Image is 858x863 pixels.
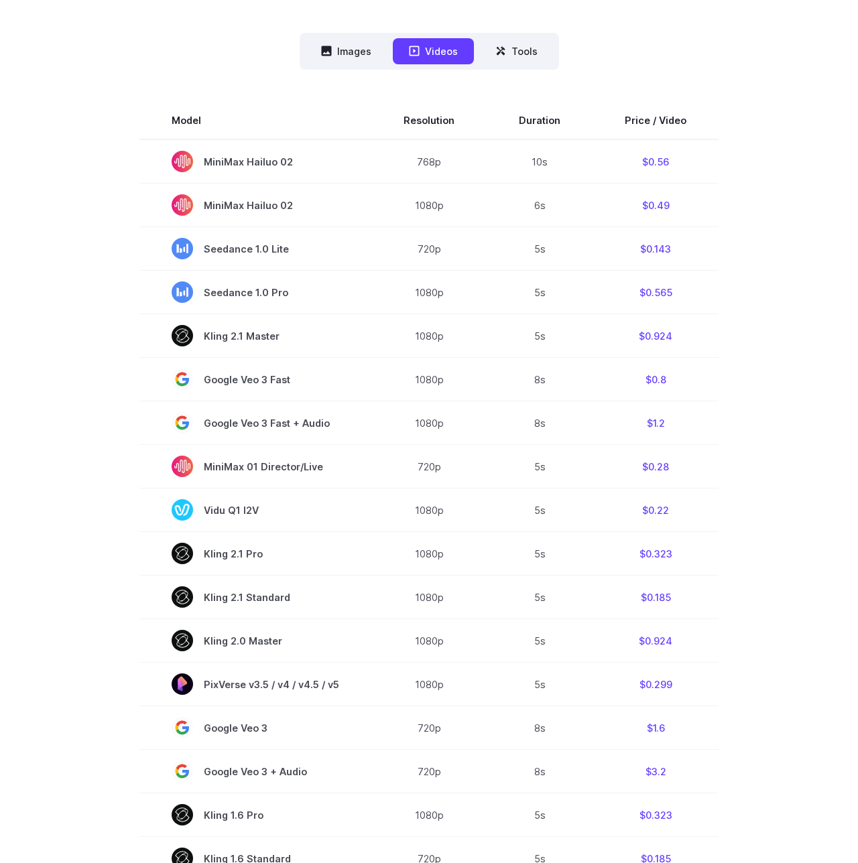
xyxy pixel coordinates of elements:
span: Google Veo 3 Fast [172,369,339,390]
td: 768p [371,139,487,184]
span: Seedance 1.0 Pro [172,281,339,303]
span: MiniMax 01 Director/Live [172,456,339,477]
td: 5s [487,227,593,271]
td: $0.143 [593,227,719,271]
td: 5s [487,532,593,576]
td: 5s [487,619,593,663]
td: 1080p [371,619,487,663]
span: Vidu Q1 I2V [172,499,339,521]
th: Price / Video [593,102,719,139]
td: 8s [487,358,593,401]
span: MiniMax Hailuo 02 [172,151,339,172]
td: $0.8 [593,358,719,401]
td: $1.2 [593,401,719,445]
td: 1080p [371,401,487,445]
td: 720p [371,445,487,488]
button: Tools [479,38,554,64]
span: PixVerse v3.5 / v4 / v4.5 / v5 [172,673,339,695]
td: $0.565 [593,271,719,314]
td: 5s [487,576,593,619]
td: 5s [487,488,593,532]
td: 8s [487,750,593,793]
span: Google Veo 3 Fast + Audio [172,412,339,434]
td: $0.22 [593,488,719,532]
td: 720p [371,706,487,750]
td: 5s [487,663,593,706]
td: 720p [371,227,487,271]
td: $0.185 [593,576,719,619]
td: $0.323 [593,532,719,576]
td: $0.924 [593,619,719,663]
td: 1080p [371,184,487,227]
th: Model [139,102,371,139]
span: Kling 1.6 Pro [172,804,339,825]
td: 1080p [371,532,487,576]
td: 720p [371,750,487,793]
td: 5s [487,271,593,314]
th: Duration [487,102,593,139]
span: MiniMax Hailuo 02 [172,194,339,216]
span: Kling 2.1 Master [172,325,339,346]
span: Google Veo 3 + Audio [172,760,339,782]
span: Kling 2.1 Standard [172,586,339,608]
td: 6s [487,184,593,227]
button: Images [305,38,387,64]
td: $0.49 [593,184,719,227]
td: $1.6 [593,706,719,750]
td: 1080p [371,663,487,706]
td: 1080p [371,314,487,358]
td: 10s [487,139,593,184]
span: Seedance 1.0 Lite [172,238,339,259]
span: Kling 2.1 Pro [172,543,339,564]
td: 1080p [371,793,487,837]
td: 8s [487,401,593,445]
td: 5s [487,793,593,837]
td: $3.2 [593,750,719,793]
td: $0.28 [593,445,719,488]
th: Resolution [371,102,487,139]
td: 1080p [371,271,487,314]
span: Kling 2.0 Master [172,630,339,651]
td: 1080p [371,358,487,401]
td: $0.323 [593,793,719,837]
td: 8s [487,706,593,750]
td: $0.56 [593,139,719,184]
td: 5s [487,445,593,488]
td: 1080p [371,576,487,619]
td: 5s [487,314,593,358]
td: $0.299 [593,663,719,706]
td: $0.924 [593,314,719,358]
td: 1080p [371,488,487,532]
span: Google Veo 3 [172,717,339,738]
button: Videos [393,38,474,64]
